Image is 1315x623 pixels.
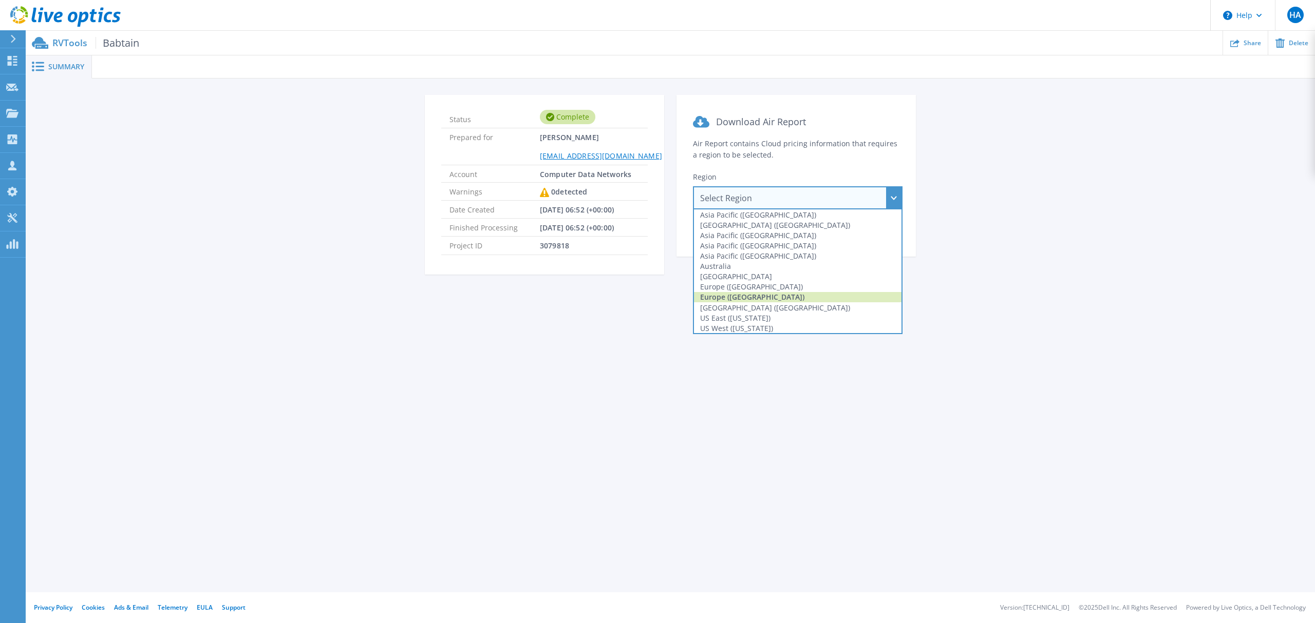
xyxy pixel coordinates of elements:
[540,219,614,236] span: [DATE] 06:52 (+00:00)
[197,603,213,612] a: EULA
[449,219,540,236] span: Finished Processing
[694,230,901,240] div: Asia Pacific ([GEOGRAPHIC_DATA])
[449,237,540,254] span: Project ID
[1289,40,1308,46] span: Delete
[694,302,901,313] div: [GEOGRAPHIC_DATA] ([GEOGRAPHIC_DATA])
[1289,11,1301,19] span: HA
[449,128,540,164] span: Prepared for
[694,251,901,261] div: Asia Pacific ([GEOGRAPHIC_DATA])
[96,37,139,49] span: Babtain
[540,151,662,161] a: [EMAIL_ADDRESS][DOMAIN_NAME]
[694,220,901,230] div: [GEOGRAPHIC_DATA] ([GEOGRAPHIC_DATA])
[694,209,901,220] div: Asia Pacific ([GEOGRAPHIC_DATA])
[693,186,903,209] div: Select Region
[82,603,105,612] a: Cookies
[1079,605,1177,611] li: © 2025 Dell Inc. All Rights Reserved
[693,139,897,160] span: Air Report contains Cloud pricing information that requires a region to be selected.
[694,292,901,302] div: Europe ([GEOGRAPHIC_DATA])
[540,237,569,254] span: 3079818
[694,323,901,333] div: US West ([US_STATE])
[540,128,662,164] span: [PERSON_NAME]
[693,172,717,182] span: Region
[694,261,901,271] div: Australia
[34,603,72,612] a: Privacy Policy
[1186,605,1306,611] li: Powered by Live Optics, a Dell Technology
[1000,605,1069,611] li: Version: [TECHNICAL_ID]
[540,165,631,182] span: Computer Data Networks
[114,603,148,612] a: Ads & Email
[449,183,540,200] span: Warnings
[694,271,901,282] div: [GEOGRAPHIC_DATA]
[48,63,84,70] span: Summary
[158,603,187,612] a: Telemetry
[449,110,540,124] span: Status
[540,201,614,218] span: [DATE] 06:52 (+00:00)
[52,37,139,49] p: RVTools
[540,183,587,201] div: 0 detected
[1244,40,1261,46] span: Share
[716,115,806,128] span: Download Air Report
[694,241,901,251] div: Asia Pacific ([GEOGRAPHIC_DATA])
[540,110,595,124] div: Complete
[694,313,901,323] div: US East ([US_STATE])
[449,165,540,182] span: Account
[449,201,540,218] span: Date Created
[222,603,246,612] a: Support
[694,282,901,292] div: Europe ([GEOGRAPHIC_DATA])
